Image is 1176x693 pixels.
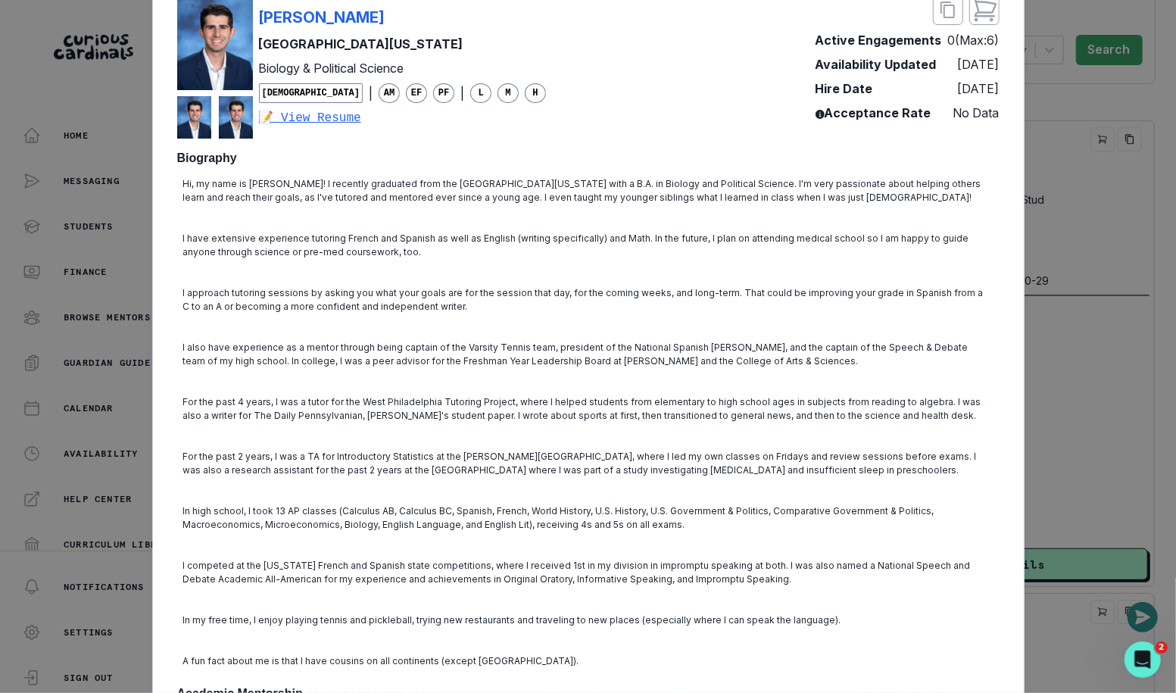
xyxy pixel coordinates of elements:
p: I approach tutoring sessions by asking you what your goals are for the session that day, for the ... [183,286,994,314]
h2: Biography [177,151,1000,165]
p: [GEOGRAPHIC_DATA][US_STATE] [259,35,547,53]
span: L [470,83,491,103]
p: I also have experience as a mentor through being captain of the Varsity Tennis team, president of... [183,341,994,368]
iframe: Intercom live chat [1125,641,1161,678]
span: H [525,83,546,103]
p: I competed at the [US_STATE] French and Spanish state competitions, where I received 1st in my di... [183,559,994,586]
span: M [498,83,519,103]
img: mentor profile picture [219,96,253,139]
p: Availability Updated [816,55,937,73]
p: I have extensive experience tutoring French and Spanish as well as English (writing specifically)... [183,232,994,259]
p: [DATE] [958,80,1000,98]
span: PF [433,83,454,103]
p: In high school, I took 13 AP classes (Calculus AB, Calculus BC, Spanish, French, World History, U... [183,504,994,532]
span: AM [379,83,400,103]
p: 0 (Max: 6 ) [948,31,1000,49]
p: For the past 2 years, I was a TA for Introductory Statistics at the [PERSON_NAME][GEOGRAPHIC_DATA... [183,450,994,477]
p: For the past 4 years, I was a tutor for the West Philadelphia Tutoring Project, where I helped st... [183,395,994,423]
img: mentor profile picture [177,96,211,139]
p: Active Engagements [816,31,942,49]
span: EF [406,83,427,103]
p: In my free time, I enjoy playing tennis and pickleball, trying new restaurants and traveling to n... [183,613,994,627]
p: Acceptance Rate [816,104,931,122]
p: Hi, my name is [PERSON_NAME]! I recently graduated from the [GEOGRAPHIC_DATA][US_STATE] with a B.... [183,177,994,204]
span: 2 [1156,641,1168,654]
p: A fun fact about me is that I have cousins on all continents (except [GEOGRAPHIC_DATA]). [183,654,994,668]
p: No Data [953,104,1000,122]
span: [DEMOGRAPHIC_DATA] [259,83,363,103]
p: [DATE] [958,55,1000,73]
p: [PERSON_NAME] [259,6,385,29]
a: 📝 View Resume [259,109,547,127]
p: | [369,84,373,102]
p: Hire Date [816,80,873,98]
p: Biology & Political Science [259,59,547,77]
p: | [460,84,464,102]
